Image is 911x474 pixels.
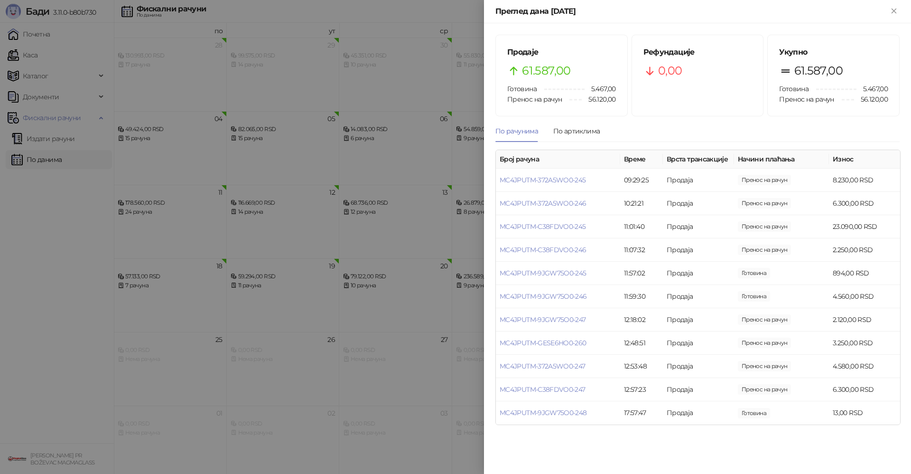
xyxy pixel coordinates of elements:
th: Износ [829,150,900,169]
td: 2.120,00 RSD [829,308,900,332]
td: Продаја [663,355,734,378]
td: 13,00 RSD [829,401,900,425]
td: Продаја [663,332,734,355]
th: Време [620,150,663,169]
span: 2.250,00 [738,245,791,255]
td: Продаја [663,192,734,215]
th: Врста трансакције [663,150,734,169]
td: 10:21:21 [620,192,663,215]
a: MC4JPUTM-9JGW75O0-248 [500,408,587,417]
span: 4.560,00 [738,291,770,302]
span: 61.587,00 [522,62,570,80]
span: Пренос на рачун [507,95,562,104]
a: MC4JPUTM-9JGW75O0-246 [500,292,587,301]
td: Продаја [663,285,734,308]
span: 56.120,00 [582,94,615,104]
td: 12:57:23 [620,378,663,401]
td: 09:29:25 [620,169,663,192]
a: MC4JPUTM-C38FDVO0-245 [500,222,586,231]
h5: Продаје [507,47,616,58]
div: Преглед дана [DATE] [495,6,888,17]
h5: Рефундације [643,47,752,58]
a: MC4JPUTM-GESE6HO0-260 [500,339,586,347]
td: 3.250,00 RSD [829,332,900,355]
span: 0,00 [658,62,682,80]
td: 4.560,00 RSD [829,285,900,308]
td: Продаја [663,215,734,238]
th: Број рачуна [496,150,620,169]
span: Пренос на рачун [779,95,834,104]
a: MC4JPUTM-9JGW75O0-247 [500,315,586,324]
td: 2.250,00 RSD [829,238,900,262]
span: 56.120,00 [854,94,888,104]
th: Начини плаћања [734,150,829,169]
span: 3.250,00 [738,338,791,348]
td: 17:57:47 [620,401,663,425]
span: Готовина [779,85,809,93]
span: 5.467,00 [856,84,888,94]
td: 12:18:02 [620,308,663,332]
span: 2.120,00 [738,314,791,325]
td: 11:59:30 [620,285,663,308]
td: Продаја [663,262,734,285]
td: Продаја [663,378,734,401]
span: 6.300,00 [738,384,791,395]
div: По рачунима [495,126,538,136]
td: 12:53:48 [620,355,663,378]
a: MC4JPUTM-9JGW75O0-245 [500,269,586,277]
span: 894,00 [738,268,770,278]
td: 11:07:32 [620,238,663,262]
span: 5.467,00 [585,84,616,94]
td: 23.090,00 RSD [829,215,900,238]
h5: Укупно [779,47,888,58]
a: MC4JPUTM-C38FDVO0-246 [500,246,586,254]
div: По артиклима [553,126,600,136]
td: 6.300,00 RSD [829,192,900,215]
span: 4.580,00 [738,361,791,371]
td: 8.230,00 RSD [829,169,900,192]
span: 61.587,00 [794,62,843,80]
td: Продаја [663,401,734,425]
button: Close [888,6,900,17]
a: MC4JPUTM-372A5WO0-247 [500,362,586,370]
td: 4.580,00 RSD [829,355,900,378]
a: MC4JPUTM-C38FDVO0-247 [500,385,586,394]
td: Продаја [663,308,734,332]
a: MC4JPUTM-372A5WO0-245 [500,176,586,184]
td: 11:01:40 [620,215,663,238]
span: 8.230,00 [738,175,791,185]
td: 894,00 RSD [829,262,900,285]
span: Готовина [507,85,537,93]
td: Продаја [663,238,734,262]
span: 6.300,00 [738,198,791,209]
td: 6.300,00 RSD [829,378,900,401]
td: 12:48:51 [620,332,663,355]
span: 23.090,00 [738,221,791,232]
td: Продаја [663,169,734,192]
span: 13,00 [738,408,770,418]
a: MC4JPUTM-372A5WO0-246 [500,199,586,208]
td: 11:57:02 [620,262,663,285]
